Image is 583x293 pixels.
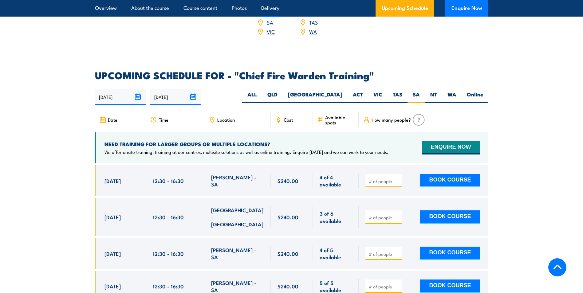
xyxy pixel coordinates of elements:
h2: UPCOMING SCHEDULE FOR - "Chief Fire Warden Training" [95,71,488,79]
span: Time [159,117,168,122]
input: From date [95,89,146,105]
span: 12:30 - 16:30 [153,177,184,184]
span: [PERSON_NAME] - SA [211,246,264,261]
p: We offer onsite training, training at our centres, multisite solutions as well as online training... [104,149,388,155]
span: Date [108,117,117,122]
span: 12:30 - 16:30 [153,250,184,257]
button: ENQUIRE NOW [422,141,480,154]
input: # of people [369,283,400,290]
label: [GEOGRAPHIC_DATA] [283,91,348,103]
span: 12:30 - 16:30 [153,213,184,221]
span: [DATE] [104,213,121,221]
span: Available spots [325,115,354,125]
span: 12:30 - 16:30 [153,283,184,290]
span: Cost [284,117,293,122]
span: [GEOGRAPHIC_DATA] - [GEOGRAPHIC_DATA] [211,206,264,228]
input: # of people [369,251,400,257]
span: [DATE] [104,283,121,290]
label: Online [462,91,488,103]
span: $240.00 [278,250,298,257]
span: Location [217,117,235,122]
span: [DATE] [104,177,121,184]
a: WA [309,28,317,35]
input: To date [150,89,201,105]
a: TAS [309,18,318,26]
span: 3 of 6 available [320,210,352,224]
a: SA [267,18,273,26]
label: SA [408,91,425,103]
button: BOOK COURSE [420,279,480,293]
h4: NEED TRAINING FOR LARGER GROUPS OR MULTIPLE LOCATIONS? [104,141,388,147]
span: 4 of 5 available [320,246,352,261]
input: # of people [369,214,400,221]
label: QLD [262,91,283,103]
label: VIC [368,91,388,103]
label: NT [425,91,442,103]
label: TAS [388,91,408,103]
span: $240.00 [278,177,298,184]
a: VIC [267,28,275,35]
span: [DATE] [104,250,121,257]
button: BOOK COURSE [420,247,480,260]
span: How many people? [372,117,411,122]
span: 4 of 4 available [320,174,352,188]
label: ACT [348,91,368,103]
span: $240.00 [278,213,298,221]
label: ALL [242,91,262,103]
span: [PERSON_NAME] - SA [211,174,264,188]
input: # of people [369,178,400,184]
span: $240.00 [278,283,298,290]
button: BOOK COURSE [420,210,480,224]
button: BOOK COURSE [420,174,480,187]
label: WA [442,91,462,103]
